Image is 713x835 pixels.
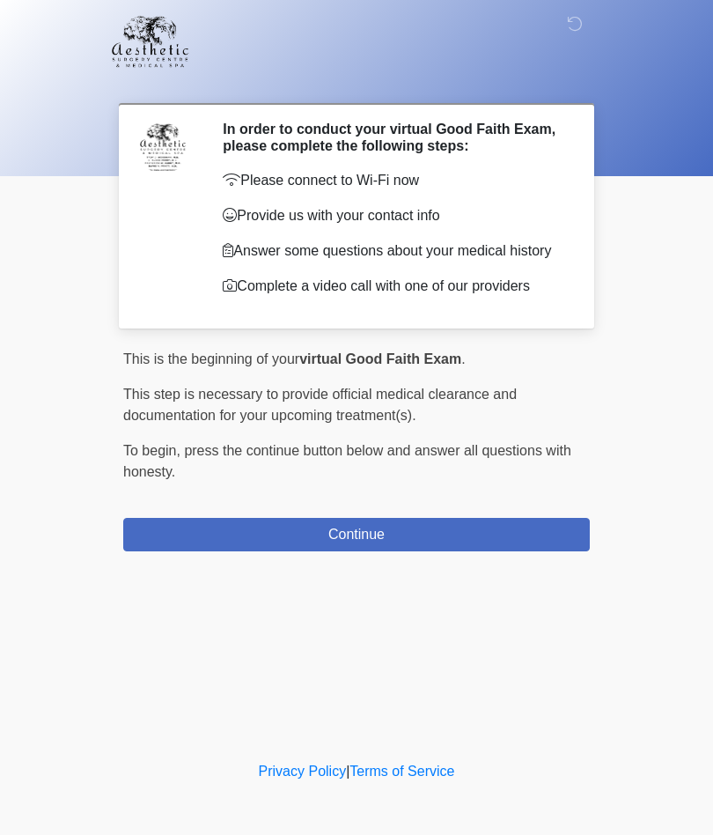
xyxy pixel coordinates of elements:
[123,387,517,423] span: This step is necessary to provide official medical clearance and documentation for your upcoming ...
[349,764,454,779] a: Terms of Service
[461,351,465,366] span: .
[223,170,563,191] p: Please connect to Wi-Fi now
[223,121,563,154] h2: In order to conduct your virtual Good Faith Exam, please complete the following steps:
[223,205,563,226] p: Provide us with your contact info
[136,121,189,174] img: Agent Avatar
[123,351,299,366] span: This is the beginning of your
[123,443,571,479] span: press the continue button below and answer all questions with honesty.
[346,764,349,779] a: |
[299,351,461,366] strong: virtual Good Faith Exam
[123,518,590,551] button: Continue
[223,240,563,262] p: Answer some questions about your medical history
[223,276,563,297] p: Complete a video call with one of our providers
[259,764,347,779] a: Privacy Policy
[123,443,184,458] span: To begin,
[106,13,195,70] img: Aesthetic Surgery Centre, PLLC Logo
